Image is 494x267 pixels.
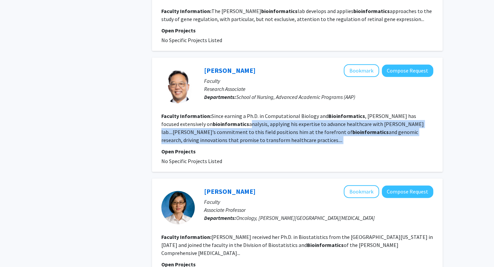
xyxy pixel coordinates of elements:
span: No Specific Projects Listed [161,158,222,164]
b: Departments: [204,94,236,100]
b: Bioinformatics [328,113,365,119]
b: Departments: [204,215,236,221]
p: Associate Professor [204,206,433,214]
p: Open Projects [161,147,433,155]
button: Compose Request to Sijung Yun [382,64,433,77]
span: No Specific Projects Listed [161,37,222,43]
p: Faculty [204,198,433,206]
span: Oncology, [PERSON_NAME][GEOGRAPHIC_DATA][MEDICAL_DATA] [236,215,375,221]
span: School of Nursing, Advanced Academic Programs (AAP) [236,94,355,100]
b: bioinformatics [213,121,249,127]
button: Add Sijung Yun to Bookmarks [344,64,379,77]
p: Faculty [204,77,433,85]
b: bioinformatics [353,8,390,14]
p: Open Projects [161,26,433,34]
fg-read-more: The [PERSON_NAME] lab develops and applies approaches to the study of gene regulation, with parti... [161,8,432,22]
b: bioinformatics [261,8,298,14]
button: Add Hao Wang to Bookmarks [344,185,379,198]
b: bioinformatics [352,129,389,135]
fg-read-more: Since earning a Ph.D. in Computational Biology and , [PERSON_NAME] has focused extensively on ana... [161,113,424,143]
b: Faculty Information: [161,113,211,119]
p: Research Associate [204,85,433,93]
a: [PERSON_NAME] [204,187,256,195]
b: Bioinformatics [307,242,344,248]
iframe: Chat [5,237,28,262]
button: Compose Request to Hao Wang [382,185,433,198]
b: Faculty Information: [161,234,211,240]
b: Faculty Information: [161,8,211,14]
a: [PERSON_NAME] [204,66,256,75]
fg-read-more: [PERSON_NAME] received her Ph.D. in Biostatistics from the [GEOGRAPHIC_DATA][US_STATE] in [DATE] ... [161,234,433,256]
